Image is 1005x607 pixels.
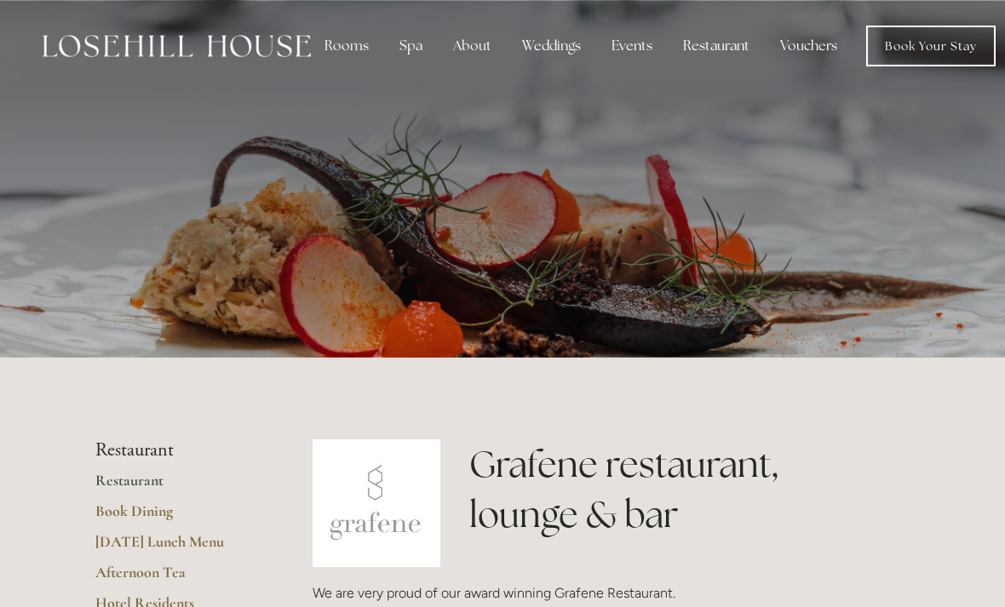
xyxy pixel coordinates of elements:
[95,471,258,501] a: Restaurant
[95,532,258,563] a: [DATE] Lunch Menu
[598,29,666,63] div: Events
[767,29,851,63] a: Vouchers
[95,439,258,461] li: Restaurant
[508,29,594,63] div: Weddings
[95,501,258,532] a: Book Dining
[469,439,910,540] h1: Grafene restaurant, lounge & bar
[386,29,436,63] div: Spa
[43,35,311,57] img: Losehill House
[439,29,505,63] div: About
[311,29,382,63] div: Rooms
[95,563,258,593] a: Afternoon Tea
[669,29,763,63] div: Restaurant
[866,26,996,66] a: Book Your Stay
[313,439,440,567] img: grafene.jpg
